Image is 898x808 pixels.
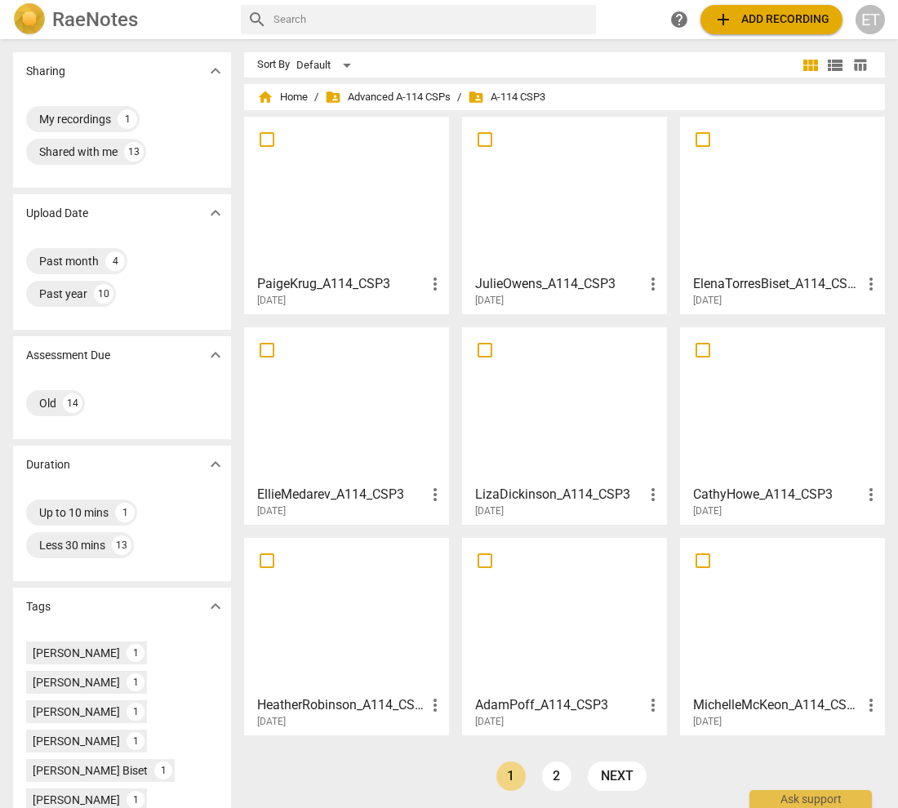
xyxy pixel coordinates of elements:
[33,674,120,690] div: [PERSON_NAME]
[206,597,225,616] span: expand_more
[861,485,881,504] span: more_vert
[475,504,504,518] span: [DATE]
[118,109,137,129] div: 1
[206,455,225,474] span: expand_more
[127,703,144,721] div: 1
[643,274,663,294] span: more_vert
[686,122,879,307] a: ElenaTorresBiset_A114_CSP3[DATE]
[206,203,225,223] span: expand_more
[203,594,228,619] button: Show more
[63,393,82,413] div: 14
[39,253,99,269] div: Past month
[39,395,56,411] div: Old
[325,89,451,105] span: Advanced A-114 CSPs
[468,544,661,728] a: AdamPoff_A114_CSP3[DATE]
[39,111,111,127] div: My recordings
[250,333,443,517] a: EllieMedarev_A114_CSP3[DATE]
[296,52,357,78] div: Default
[798,53,823,78] button: Tile view
[26,205,88,222] p: Upload Date
[496,761,526,791] a: Page 1 is your current page
[588,761,647,791] a: next
[124,142,144,162] div: 13
[425,274,445,294] span: more_vert
[475,274,643,294] h3: JulieOwens_A114_CSP3
[127,732,144,750] div: 1
[33,733,120,749] div: [PERSON_NAME]
[852,57,868,73] span: table_chart
[714,10,733,29] span: add
[206,345,225,365] span: expand_more
[257,695,425,715] h3: HeatherRobinson_A114_CSP3
[693,485,861,504] h3: CathyHowe_A114_CSP3
[115,503,135,522] div: 1
[468,89,545,105] span: A-114 CSP3
[669,10,689,29] span: help
[257,59,290,71] div: Sort By
[257,294,286,308] span: [DATE]
[257,485,425,504] h3: EllieMedarev_A114_CSP3
[457,91,461,104] span: /
[856,5,885,34] button: ET
[273,7,589,33] input: Search
[33,704,120,720] div: [PERSON_NAME]
[475,715,504,729] span: [DATE]
[257,715,286,729] span: [DATE]
[693,294,722,308] span: [DATE]
[823,53,847,78] button: List view
[257,274,425,294] h3: PaigeKrug_A114_CSP3
[203,59,228,83] button: Show more
[33,792,120,808] div: [PERSON_NAME]
[203,343,228,367] button: Show more
[314,91,318,104] span: /
[475,294,504,308] span: [DATE]
[468,122,661,307] a: JulieOwens_A114_CSP3[DATE]
[468,333,661,517] a: LizaDickinson_A114_CSP3[DATE]
[94,284,113,304] div: 10
[127,673,144,691] div: 1
[643,695,663,715] span: more_vert
[127,644,144,662] div: 1
[801,55,820,75] span: view_module
[714,10,829,29] span: Add recording
[693,715,722,729] span: [DATE]
[26,347,110,364] p: Assessment Due
[250,544,443,728] a: HeatherRobinson_A114_CSP3[DATE]
[26,456,70,473] p: Duration
[468,89,484,105] span: folder_shared
[749,790,872,808] div: Ask support
[643,485,663,504] span: more_vert
[247,10,267,29] span: search
[686,544,879,728] a: MichelleMcKeon_A114_CSP3[DATE]
[39,504,109,521] div: Up to 10 mins
[475,695,643,715] h3: AdamPoff_A114_CSP3
[475,485,643,504] h3: LizaDickinson_A114_CSP3
[700,5,842,34] button: Upload
[26,63,65,80] p: Sharing
[686,333,879,517] a: CathyHowe_A114_CSP3[DATE]
[257,89,273,105] span: home
[847,53,872,78] button: Table view
[39,537,105,553] div: Less 30 mins
[203,452,228,477] button: Show more
[13,3,46,36] img: Logo
[154,761,172,779] div: 1
[693,274,861,294] h3: ElenaTorresBiset_A114_CSP3
[33,645,120,661] div: [PERSON_NAME]
[542,761,571,791] a: Page 2
[13,3,228,36] a: LogoRaeNotes
[203,201,228,225] button: Show more
[693,504,722,518] span: [DATE]
[425,695,445,715] span: more_vert
[250,122,443,307] a: PaigeKrug_A114_CSP3[DATE]
[257,89,308,105] span: Home
[105,251,125,271] div: 4
[39,286,87,302] div: Past year
[112,535,131,555] div: 13
[39,144,118,160] div: Shared with me
[825,55,845,75] span: view_list
[425,485,445,504] span: more_vert
[26,598,51,615] p: Tags
[257,504,286,518] span: [DATE]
